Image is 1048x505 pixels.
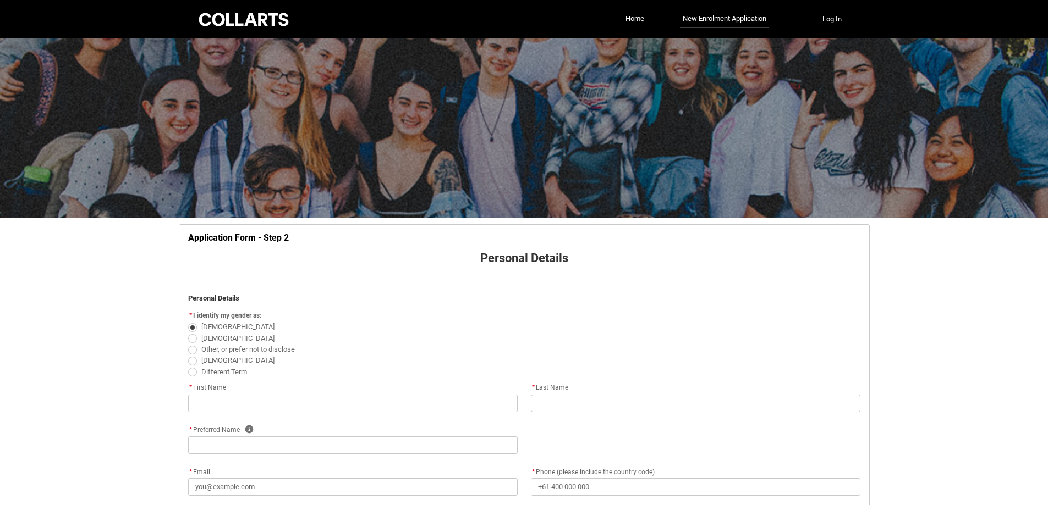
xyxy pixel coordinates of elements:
[201,356,275,364] span: [DEMOGRAPHIC_DATA]
[532,384,535,391] abbr: required
[193,312,261,319] span: I identify my gender as:
[532,468,535,476] abbr: required
[813,10,851,28] button: Log In
[201,368,247,376] span: Different Term
[189,384,192,391] abbr: required
[188,478,518,496] input: you@example.com
[201,323,275,331] span: [DEMOGRAPHIC_DATA]
[201,334,275,342] span: [DEMOGRAPHIC_DATA]
[480,251,568,265] strong: Personal Details
[188,384,226,391] span: First Name
[531,465,659,477] label: Phone (please include the country code)
[189,312,192,319] abbr: required
[188,232,289,243] strong: Application Form - Step 2
[189,468,192,476] abbr: required
[680,10,769,28] a: New Enrolment Application
[623,10,647,27] a: Home
[188,294,239,302] strong: Personal Details
[189,426,192,434] abbr: required
[188,465,215,477] label: Email
[531,384,568,391] span: Last Name
[531,478,860,496] input: +61 400 000 000
[188,426,240,434] span: Preferred Name
[201,345,295,353] span: Other, or prefer not to disclose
